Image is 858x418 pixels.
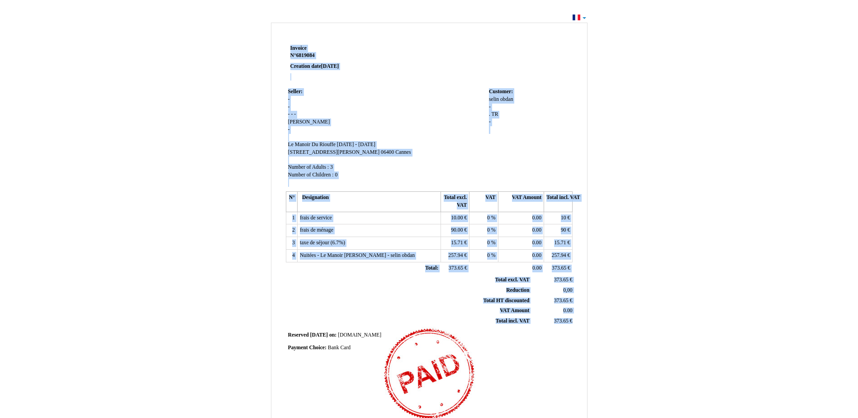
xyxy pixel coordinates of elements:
strong: N° [290,52,398,59]
span: frais de service [300,215,332,221]
td: € [544,249,573,262]
span: 3 [330,164,333,170]
span: 0 [487,240,490,246]
span: 0 [487,215,490,221]
td: 1 [286,212,297,224]
span: obdan [500,96,513,102]
span: 0 [487,227,490,233]
span: 0.00 [532,265,541,271]
span: Number of Children : [288,172,334,178]
span: - [288,111,290,117]
span: [DATE] [321,63,339,69]
th: VAT Amount [498,192,544,212]
td: € [531,275,574,285]
td: € [544,212,573,224]
span: - [288,127,290,133]
span: 6819084 [296,52,315,58]
span: - [489,119,491,125]
span: Invoice [290,45,307,51]
span: frais de ménage [300,227,333,233]
td: € [544,237,573,250]
span: TR [492,111,498,117]
span: 90.00 [451,227,463,233]
td: € [441,262,469,275]
td: % [469,249,498,262]
th: N° [286,192,297,212]
td: € [441,237,469,250]
td: € [531,295,574,306]
span: 0,00 [563,287,572,293]
span: 0.00 [532,215,541,221]
span: taxe de séjour (6.7%) [300,240,345,246]
span: Total: [425,265,438,271]
td: € [441,224,469,237]
span: Payment Choice: [288,345,327,351]
span: Reduction [506,287,529,293]
span: 10.00 [451,215,463,221]
span: Number of Adults : [288,164,329,170]
th: Total incl. VAT [544,192,573,212]
span: Le Manoir Du Riouffe [288,142,336,147]
span: 373.65 [554,298,569,304]
span: Total excl. VAT [495,277,530,283]
span: - [489,104,491,110]
span: Nuitées - Le Manoir [PERSON_NAME] - selin obdan [300,252,415,258]
td: € [441,212,469,224]
span: Bank Card [328,345,351,351]
td: € [441,249,469,262]
strong: Creation date [290,63,339,69]
span: 257.94 [448,252,463,258]
td: € [544,224,573,237]
span: Seller: [288,89,303,95]
span: selin [489,96,499,102]
span: [DOMAIN_NAME] [338,332,381,338]
span: 0 [487,252,490,258]
span: [PERSON_NAME] [288,119,330,125]
td: 4 [286,249,297,262]
span: 373.65 [554,277,569,283]
span: 373.65 [449,265,463,271]
span: 06400 [381,149,394,155]
span: Cannes [395,149,411,155]
td: 3 [286,237,297,250]
th: Total excl. VAT [441,192,469,212]
span: - [294,111,296,117]
span: - [291,111,293,117]
span: Customer: [489,89,513,95]
span: [DATE] - [DATE] [337,142,375,147]
span: 15.71 [554,240,566,246]
th: Designation [297,192,441,212]
span: Total incl. VAT [496,318,530,324]
span: [STREET_ADDRESS][PERSON_NAME] [288,149,380,155]
td: € [531,316,574,327]
span: 10 [561,215,566,221]
span: VAT Amount [500,308,529,313]
th: VAT [469,192,498,212]
span: 257.94 [552,252,566,258]
span: 0.00 [532,240,541,246]
span: 0.00 [532,227,541,233]
span: 0.00 [563,308,572,313]
span: 15.71 [451,240,463,246]
span: 0.00 [532,252,541,258]
span: Reserved [288,332,309,338]
td: % [469,224,498,237]
td: % [469,212,498,224]
span: Total HT discounted [483,298,529,304]
td: % [469,237,498,250]
span: on: [329,332,337,338]
span: - [288,96,290,102]
span: 90 [561,227,566,233]
span: 0 [335,172,337,178]
td: € [544,262,573,275]
span: 373.65 [552,265,566,271]
span: - [288,104,290,110]
span: [DATE] [310,332,328,338]
td: 2 [286,224,297,237]
span: 373.65 [554,318,569,324]
span: . [489,111,490,117]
